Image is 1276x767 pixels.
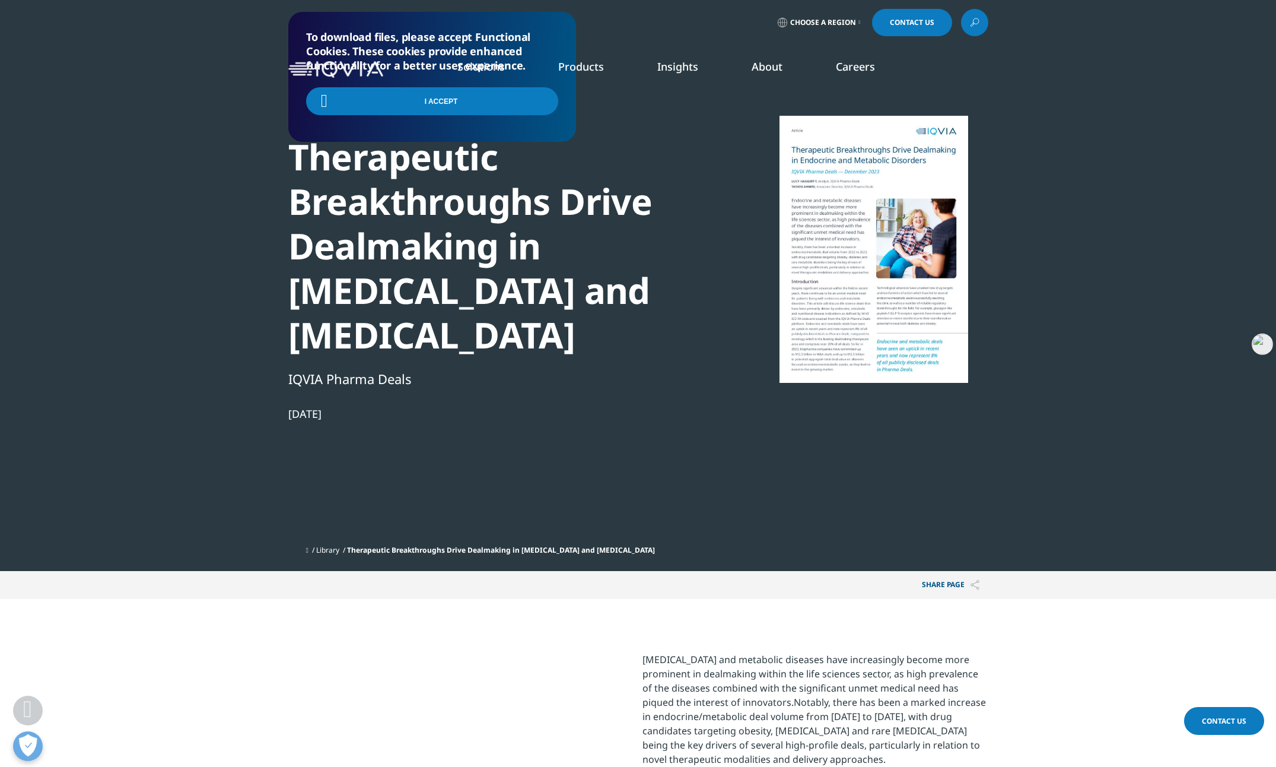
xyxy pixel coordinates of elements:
span: Therapeutic Breakthroughs Drive Dealmaking in [MEDICAL_DATA] and [MEDICAL_DATA] [347,545,655,555]
a: Insights [657,59,698,74]
div: IQVIA Pharma Deals [288,369,695,389]
a: Careers [836,59,875,74]
a: About [752,59,782,74]
div: [DATE] [288,407,695,421]
button: Share PAGEShare PAGE [913,571,988,599]
div: Therapeutic Breakthroughs Drive Dealmaking in [MEDICAL_DATA] and [MEDICAL_DATA] [288,135,695,357]
a: Contact Us [1184,707,1264,735]
img: IQVIA Healthcare Information Technology and Pharma Clinical Research Company [288,61,383,78]
a: Products [558,59,604,74]
input: I Accept [306,87,558,115]
span: Contact Us [890,19,934,26]
nav: Primary [388,42,988,97]
p: Share PAGE [913,571,988,599]
span: Contact Us [1202,716,1246,726]
span: Choose a Region [790,18,856,27]
a: Library [316,545,339,555]
a: Contact Us [872,9,952,36]
img: Share PAGE [970,580,979,590]
a: Solutions [457,59,505,74]
button: 打开偏好 [13,731,43,761]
